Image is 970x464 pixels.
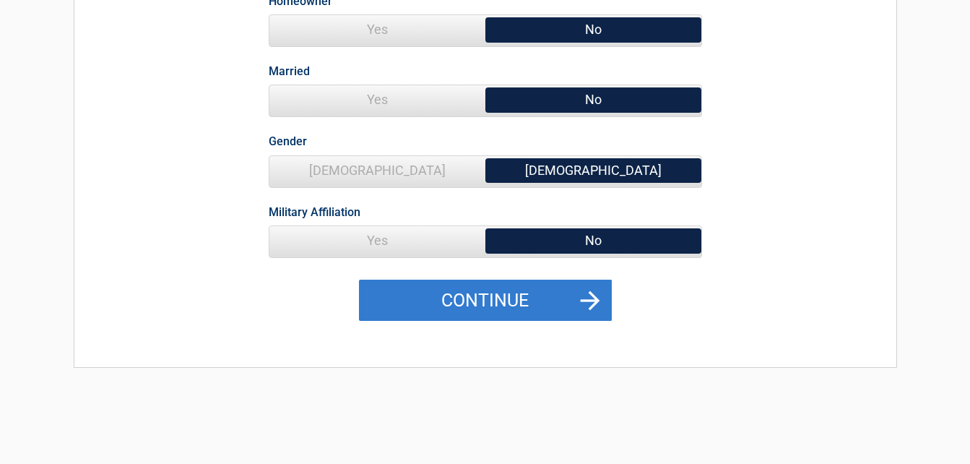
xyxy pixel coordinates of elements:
[269,202,360,222] label: Military Affiliation
[269,15,485,44] span: Yes
[269,156,485,185] span: [DEMOGRAPHIC_DATA]
[485,85,701,114] span: No
[269,85,485,114] span: Yes
[485,156,701,185] span: [DEMOGRAPHIC_DATA]
[485,15,701,44] span: No
[359,280,612,322] button: Continue
[269,61,310,81] label: Married
[269,226,485,255] span: Yes
[269,132,307,151] label: Gender
[485,226,701,255] span: No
